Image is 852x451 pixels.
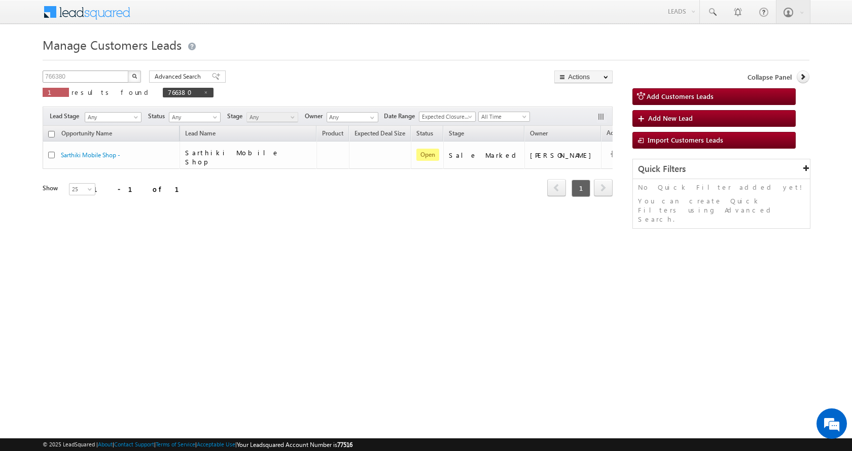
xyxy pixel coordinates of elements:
span: Sarthiki Mobile Shop [185,148,279,166]
div: Show [43,184,61,193]
span: next [594,179,613,196]
span: 25 [69,185,96,194]
a: Any [169,112,221,122]
a: All Time [478,112,530,122]
span: prev [547,179,566,196]
a: Show All Items [365,113,377,123]
img: Search [132,74,137,79]
span: Add Customers Leads [647,92,714,100]
a: Any [85,112,141,122]
span: Stage [449,129,464,137]
span: Stage [227,112,246,121]
span: 1 [572,180,590,197]
span: Product [322,129,343,137]
span: Opportunity Name [61,129,112,137]
span: Owner [530,129,548,137]
div: 1 - 1 of 1 [93,183,191,195]
p: You can create Quick Filters using Advanced Search. [638,196,805,224]
span: Collapse Panel [748,73,792,82]
span: Expected Closure Date [419,112,472,121]
span: Advanced Search [155,72,204,81]
a: 25 [69,183,95,195]
a: Sarthiki Mobile Shop - [61,151,120,159]
a: Stage [444,128,469,141]
a: Expected Closure Date [419,112,476,122]
span: Open [416,149,439,161]
a: next [594,180,613,196]
span: Date Range [384,112,419,121]
span: results found [72,88,152,96]
span: 1 [48,88,64,96]
span: Expected Deal Size [354,129,405,137]
a: Terms of Service [156,441,195,447]
span: © 2025 LeadSquared | | | | | [43,440,352,449]
span: Manage Customers Leads [43,37,182,53]
button: Actions [554,71,613,83]
span: 766380 [168,88,198,96]
span: 77516 [337,441,352,448]
span: Any [247,113,295,122]
span: Add New Lead [648,114,693,122]
span: Import Customers Leads [648,135,723,144]
input: Check all records [48,131,55,137]
div: Sale Marked [449,151,520,160]
a: Contact Support [114,441,154,447]
a: Status [411,128,438,141]
span: Any [85,113,138,122]
span: Lead Name [180,128,221,141]
span: Actions [601,127,632,141]
span: Status [148,112,169,121]
a: Opportunity Name [56,128,117,141]
input: Type to Search [327,112,378,122]
a: About [98,441,113,447]
div: Quick Filters [633,159,810,179]
span: Your Leadsquared Account Number is [237,441,352,448]
a: prev [547,180,566,196]
a: Expected Deal Size [349,128,410,141]
a: Acceptable Use [197,441,235,447]
span: Owner [305,112,327,121]
span: Any [169,113,218,122]
a: Any [246,112,298,122]
p: No Quick Filter added yet! [638,183,805,192]
div: [PERSON_NAME] [530,151,596,160]
span: All Time [479,112,527,121]
span: Lead Stage [50,112,83,121]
